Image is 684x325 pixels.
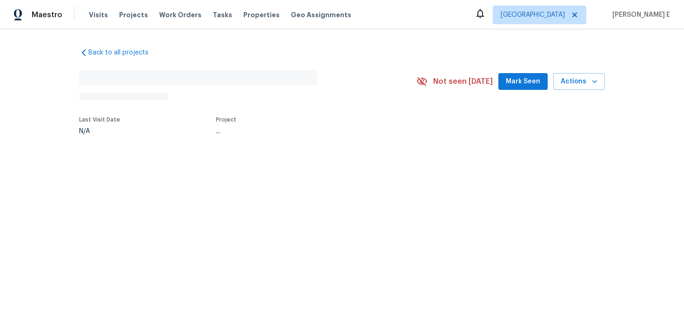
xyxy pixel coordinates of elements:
[79,48,168,57] a: Back to all projects
[498,73,548,90] button: Mark Seen
[213,12,232,18] span: Tasks
[501,10,565,20] span: [GEOGRAPHIC_DATA]
[433,77,493,86] span: Not seen [DATE]
[506,76,540,88] span: Mark Seen
[553,73,605,90] button: Actions
[216,117,236,122] span: Project
[32,10,62,20] span: Maestro
[609,10,670,20] span: [PERSON_NAME] E
[216,128,395,135] div: ...
[79,128,120,135] div: N/A
[561,76,597,88] span: Actions
[89,10,108,20] span: Visits
[79,117,120,122] span: Last Visit Date
[291,10,351,20] span: Geo Assignments
[119,10,148,20] span: Projects
[159,10,201,20] span: Work Orders
[243,10,280,20] span: Properties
